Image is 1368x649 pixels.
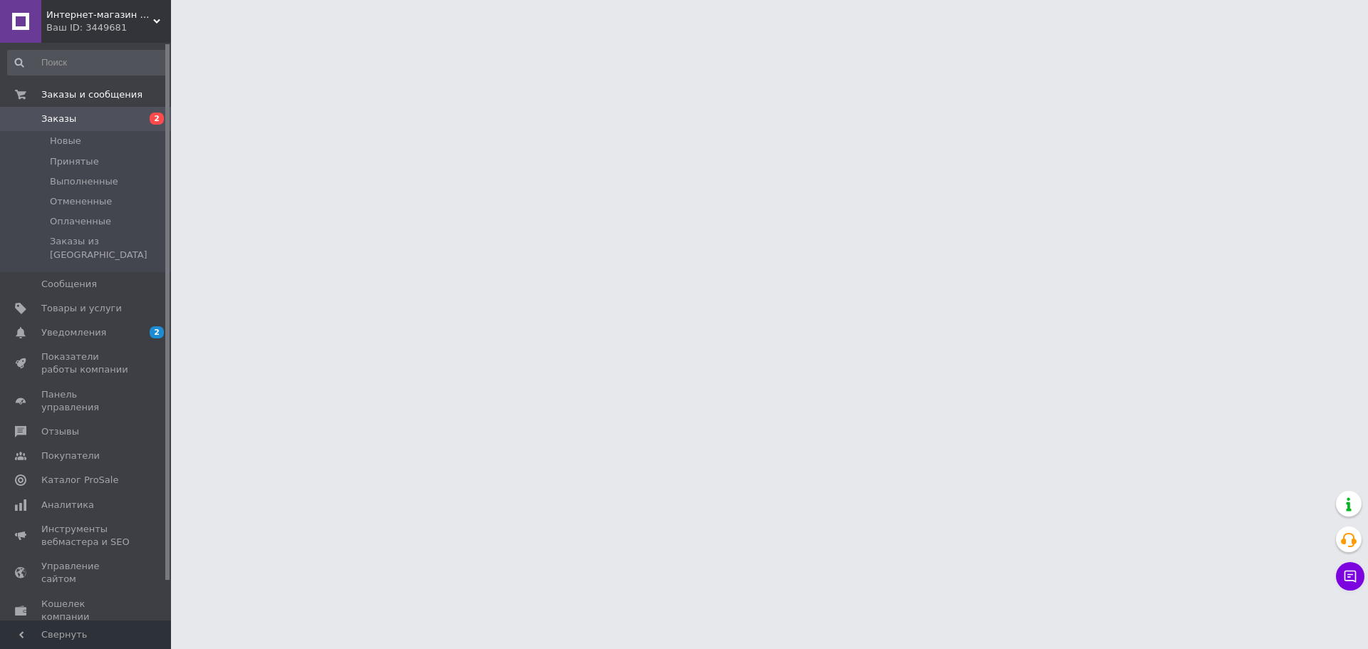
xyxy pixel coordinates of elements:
[41,351,132,376] span: Показатели работы компании
[41,598,132,623] span: Кошелек компании
[41,388,132,414] span: Панель управления
[46,9,153,21] span: Интернет-магазин TimeLocks
[41,474,118,487] span: Каталог ProSale
[150,326,164,338] span: 2
[50,175,118,188] span: Выполненные
[41,302,122,315] span: Товары и услуги
[50,155,99,168] span: Принятые
[7,50,168,76] input: Поиск
[41,425,79,438] span: Отзывы
[41,450,100,462] span: Покупатели
[41,523,132,549] span: Инструменты вебмастера и SEO
[41,560,132,586] span: Управление сайтом
[50,215,111,228] span: Оплаченные
[50,135,81,147] span: Новые
[46,21,171,34] div: Ваш ID: 3449681
[50,195,112,208] span: Отмененные
[1336,562,1364,591] button: Чат с покупателем
[41,88,142,101] span: Заказы и сообщения
[41,326,106,339] span: Уведомления
[41,499,94,512] span: Аналитика
[150,113,164,125] span: 2
[50,235,167,261] span: Заказы из [GEOGRAPHIC_DATA]
[41,113,76,125] span: Заказы
[41,278,97,291] span: Сообщения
